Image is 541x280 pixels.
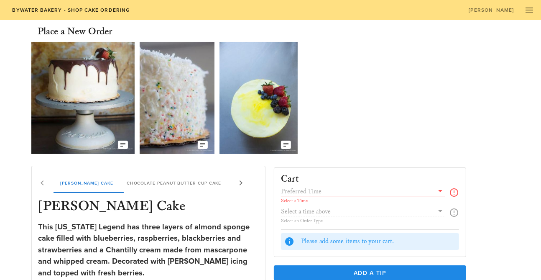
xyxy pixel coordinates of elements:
[38,221,259,279] div: This [US_STATE] Legend has three layers of almond sponge cake filled with blueberries, raspberrie...
[38,25,112,39] h3: Place a New Order
[7,4,135,16] a: Bywater Bakery - Shop Cake Ordering
[31,42,135,154] img: adomffm5ftbblbfbeqkk.jpg
[463,4,519,16] a: [PERSON_NAME]
[281,270,459,277] span: Add a Tip
[281,175,299,184] h3: Cart
[54,173,120,193] div: [PERSON_NAME] Cake
[228,173,322,193] div: Chocolate Butter Pecan Cake
[140,42,214,154] img: qzl0ivbhpoir5jt3lnxe.jpg
[37,198,260,216] h3: [PERSON_NAME] Cake
[120,173,228,193] div: Chocolate Peanut Butter Cup Cake
[281,198,445,203] div: Select a Time
[469,7,514,13] span: [PERSON_NAME]
[301,237,456,246] div: Please add some items to your cart.
[219,42,298,154] img: vfgkldhn9pjhkwzhnerr.webp
[12,7,130,13] span: Bywater Bakery - Shop Cake Ordering
[281,186,434,197] input: Preferred Time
